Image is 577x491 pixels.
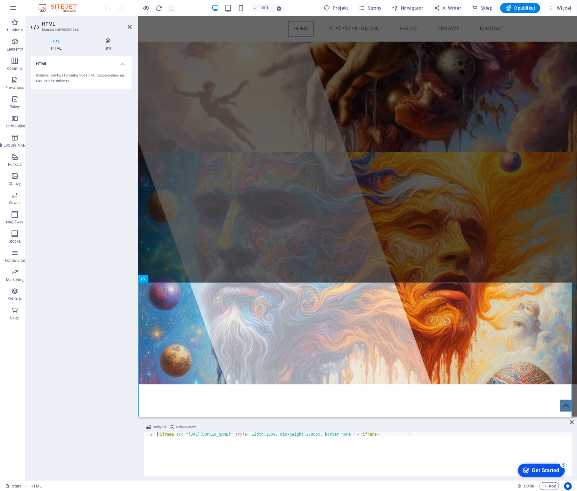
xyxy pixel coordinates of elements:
i: Przeładuj stronę [156,4,163,12]
span: AI Writer [434,5,461,11]
span: : [529,484,530,488]
div: Get Started [19,7,46,13]
button: Sklep [469,3,495,13]
button: Więcej [545,3,574,13]
button: Opublikuj [500,3,540,13]
button: Linkuj element [169,423,197,431]
h3: Element #ed-903531662 [42,27,119,33]
img: Editor Logo [37,4,85,12]
p: Stopka [9,239,21,244]
p: Ulubione [7,28,23,33]
div: 1 [144,432,157,437]
button: Kod [540,482,559,490]
div: 5 [47,1,54,8]
p: Nagłówek [6,220,24,225]
span: Opublikuj [505,5,535,11]
button: Dodaj plik [145,423,167,431]
h4: HTML [31,56,132,68]
p: Boksy [10,104,20,109]
div: Get Started 5 items remaining, 0% complete [5,3,52,17]
button: Strony [356,3,384,13]
button: AI Writer [431,3,464,13]
p: Zawartość [5,85,24,90]
p: Kolekcje [7,296,22,302]
p: Marketing [6,277,24,282]
p: Formularze [5,258,25,263]
p: Sklep [10,316,20,321]
h6: Czas sesji [517,482,534,490]
h6: 100% [259,4,270,12]
span: Kliknij, aby zaznaczyć. Kliknij dwukrotnie, aby edytować [30,482,42,490]
span: Więcej [548,5,572,11]
h4: Styl [85,38,132,51]
span: Kod [542,482,556,490]
p: Harmonijka [4,124,25,129]
button: 100% [250,4,272,12]
p: Obrazy [9,181,21,186]
button: reload [155,4,163,12]
span: Linkuj element [176,423,196,431]
span: Projekt [324,5,348,11]
i: Po zmianie rozmiaru automatycznie dostosowuje poziom powiększenia do wybranego urządzenia. [276,5,282,11]
button: Nawigator [389,3,426,13]
h4: HTML [31,38,85,51]
span: Sklep [472,5,492,11]
p: Suwak [9,200,21,205]
h2: HTML [42,21,132,27]
a: Kliknij, aby anulować zaznaczenie. Kliknij dwukrotnie, aby otworzyć Strony [5,482,21,490]
div: Projekt (Ctrl+Alt+Y) [321,3,351,13]
p: Kolumny [7,66,23,71]
div: Dodawaj, edytuj i formatuj kod HTML bezpośrednio na stronie internetowej. [36,73,126,84]
button: Projekt [321,3,351,13]
button: Usercentrics [564,482,572,490]
span: Strony [359,5,382,11]
nav: breadcrumb [30,482,42,490]
span: Nawigator [392,5,423,11]
span: 00 00 [524,482,534,490]
button: Kliknij tutaj, aby wyjść z trybu podglądu i kontynuować edycję [142,4,150,12]
p: Elementy [7,47,23,52]
span: Dodaj plik [153,423,167,431]
p: Funkcje [8,162,22,167]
